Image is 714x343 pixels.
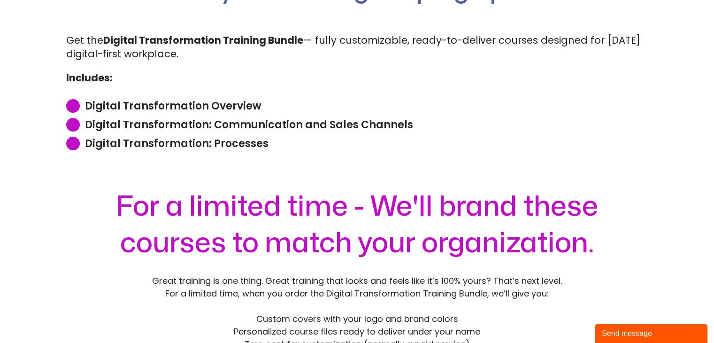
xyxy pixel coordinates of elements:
span: Digital Transformation: Communication and Sales Channels [85,117,413,132]
span: Digital Transformation: Processes [85,136,269,151]
strong: Digital Transformation Training Bundle [103,33,303,47]
strong: Includes: [66,71,113,85]
iframe: chat widget [595,322,709,343]
p: Get the — fully customizable, ready-to-deliver courses designed for [DATE] digital-first workplace. [66,33,648,61]
span: Digital Transformation Overview​ [85,99,261,113]
span: For a limited time - We'll brand these courses to match your organization. [116,193,598,257]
